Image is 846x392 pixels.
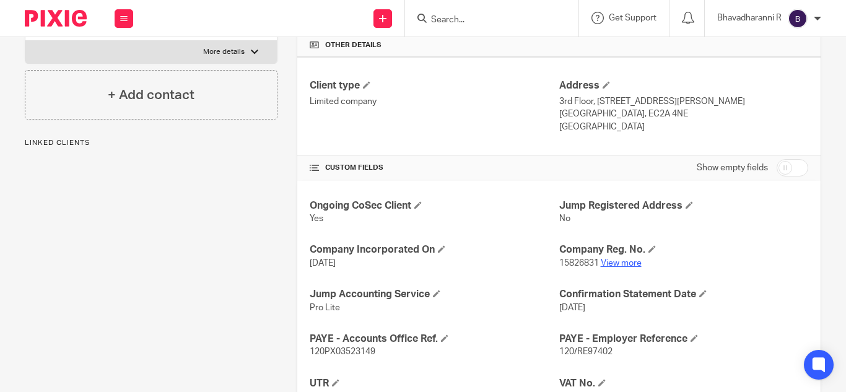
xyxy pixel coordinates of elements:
[559,95,808,108] p: 3rd Floor, [STREET_ADDRESS][PERSON_NAME]
[559,214,570,223] span: No
[25,138,277,148] p: Linked clients
[559,108,808,120] p: [GEOGRAPHIC_DATA], EC2A 4NE
[697,162,768,174] label: Show empty fields
[559,303,585,312] span: [DATE]
[310,199,559,212] h4: Ongoing CoSec Client
[108,85,194,105] h4: + Add contact
[203,47,245,57] p: More details
[430,15,541,26] input: Search
[310,259,336,268] span: [DATE]
[310,163,559,173] h4: CUSTOM FIELDS
[788,9,808,28] img: svg%3E
[325,40,382,50] span: Other details
[601,259,642,268] a: View more
[559,347,613,356] span: 120/RE97402
[559,288,808,301] h4: Confirmation Statement Date
[559,259,599,268] span: 15826831
[609,14,656,22] span: Get Support
[310,377,559,390] h4: UTR
[559,121,808,133] p: [GEOGRAPHIC_DATA]
[310,95,559,108] p: Limited company
[559,243,808,256] h4: Company Reg. No.
[310,347,375,356] span: 120PX03523149
[559,377,808,390] h4: VAT No.
[310,303,340,312] span: Pro Lite
[310,243,559,256] h4: Company Incorporated On
[25,10,87,27] img: Pixie
[310,333,559,346] h4: PAYE - Accounts Office Ref.
[559,79,808,92] h4: Address
[717,12,782,24] p: Bhavadharanni R
[310,288,559,301] h4: Jump Accounting Service
[310,214,323,223] span: Yes
[310,79,559,92] h4: Client type
[559,199,808,212] h4: Jump Registered Address
[559,333,808,346] h4: PAYE - Employer Reference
